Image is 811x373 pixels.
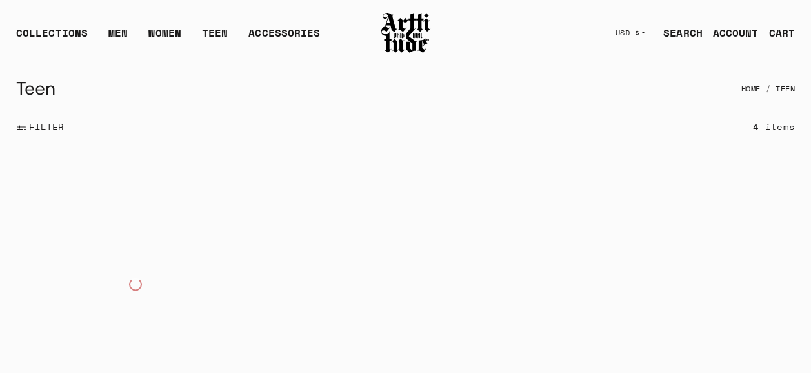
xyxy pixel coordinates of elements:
a: Open cart [759,20,795,46]
div: COLLECTIONS [16,25,88,51]
button: USD $ [608,19,654,47]
button: Show filters [16,113,65,141]
li: Teen [761,75,796,103]
h1: Teen [16,73,55,104]
a: TEEN [202,25,228,51]
img: Arttitude [380,11,432,55]
span: FILTER [26,120,65,133]
a: ACCOUNT [703,20,759,46]
a: SEARCH [653,20,703,46]
ul: Main navigation [6,25,330,51]
div: 4 items [753,119,795,134]
a: WOMEN [148,25,181,51]
a: Home [741,75,761,103]
span: USD $ [616,28,640,38]
a: MEN [108,25,128,51]
div: CART [769,25,795,41]
div: ACCESSORIES [248,25,320,51]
